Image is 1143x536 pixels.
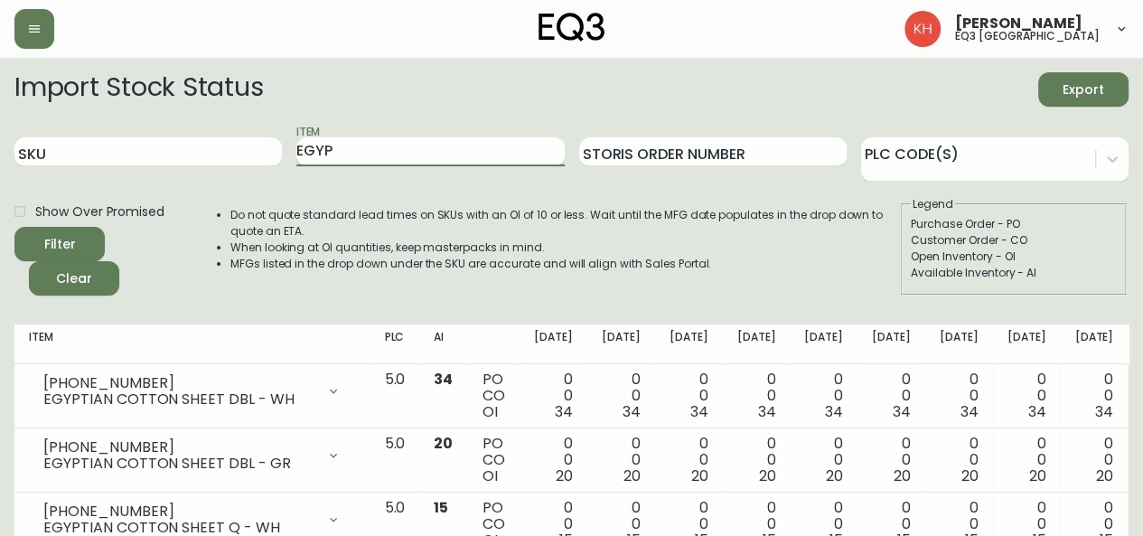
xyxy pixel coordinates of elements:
li: Do not quote standard lead times on SKUs with an OI of 10 or less. Wait until the MFG date popula... [230,207,899,240]
div: [PHONE_NUMBER]EGYPTIAN COTTON SHEET DBL - GR [29,436,355,475]
div: 0 0 [670,371,708,420]
th: AI [419,324,468,364]
div: [PHONE_NUMBER] [43,375,315,391]
span: 20 [1028,465,1045,486]
span: 34 [690,401,708,422]
div: Open Inventory - OI [911,249,1117,265]
div: PO CO [482,436,505,484]
span: 34 [960,401,979,422]
th: PLC [370,324,419,364]
span: OI [482,465,498,486]
img: logo [539,13,605,42]
th: [DATE] [520,324,587,364]
th: [DATE] [993,324,1061,364]
span: 20 [758,465,775,486]
span: 34 [1095,401,1113,422]
div: 0 0 [804,371,843,420]
span: 34 [757,401,775,422]
span: 34 [623,401,641,422]
div: 0 0 [940,436,979,484]
span: [PERSON_NAME] [955,16,1082,31]
div: 0 0 [534,436,573,484]
span: 20 [961,465,979,486]
th: [DATE] [925,324,993,364]
span: 20 [434,433,453,454]
div: EGYPTIAN COTTON SHEET DBL - WH [43,391,315,408]
div: [PHONE_NUMBER] [43,503,315,520]
div: Customer Order - CO [911,232,1117,249]
li: MFGs listed in the drop down under the SKU are accurate and will align with Sales Portal. [230,256,899,272]
div: 0 0 [602,371,641,420]
span: 20 [623,465,641,486]
th: Item [14,324,370,364]
h5: eq3 [GEOGRAPHIC_DATA] [955,31,1100,42]
img: 6bce50593809ea0ae37ab3ec28db6a8b [904,11,941,47]
div: 0 0 [534,371,573,420]
span: 20 [894,465,911,486]
span: 34 [434,369,453,390]
div: 0 0 [1007,371,1046,420]
span: 20 [691,465,708,486]
th: [DATE] [1060,324,1128,364]
span: Clear [43,268,105,290]
td: 5.0 [370,428,419,493]
div: 0 0 [1007,436,1046,484]
div: EGYPTIAN COTTON SHEET DBL - GR [43,456,315,472]
div: 0 0 [872,371,911,420]
span: 34 [893,401,911,422]
h2: Import Stock Status [14,72,263,107]
th: [DATE] [790,324,857,364]
th: [DATE] [655,324,723,364]
div: 0 0 [1074,436,1113,484]
span: 34 [825,401,843,422]
span: OI [482,401,498,422]
th: [DATE] [722,324,790,364]
div: 0 0 [1074,371,1113,420]
button: Export [1038,72,1129,107]
div: Purchase Order - PO [911,216,1117,232]
legend: Legend [911,196,955,212]
span: 20 [556,465,573,486]
span: Show Over Promised [35,202,164,221]
li: When looking at OI quantities, keep masterpacks in mind. [230,240,899,256]
span: 20 [1096,465,1113,486]
div: Available Inventory - AI [911,265,1117,281]
span: 15 [434,497,448,518]
div: 0 0 [804,436,843,484]
th: [DATE] [587,324,655,364]
button: Clear [29,261,119,296]
div: [PHONE_NUMBER]EGYPTIAN COTTON SHEET DBL - WH [29,371,355,411]
div: 0 0 [670,436,708,484]
span: Export [1053,79,1114,101]
div: EGYPTIAN COTTON SHEET Q - WH [43,520,315,536]
div: [PHONE_NUMBER] [43,439,315,456]
span: 20 [826,465,843,486]
span: 34 [1027,401,1045,422]
div: 0 0 [872,436,911,484]
div: 0 0 [940,371,979,420]
span: 34 [555,401,573,422]
div: 0 0 [736,436,775,484]
button: Filter [14,227,105,261]
div: 0 0 [736,371,775,420]
td: 5.0 [370,364,419,428]
div: 0 0 [602,436,641,484]
div: PO CO [482,371,505,420]
th: [DATE] [857,324,925,364]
